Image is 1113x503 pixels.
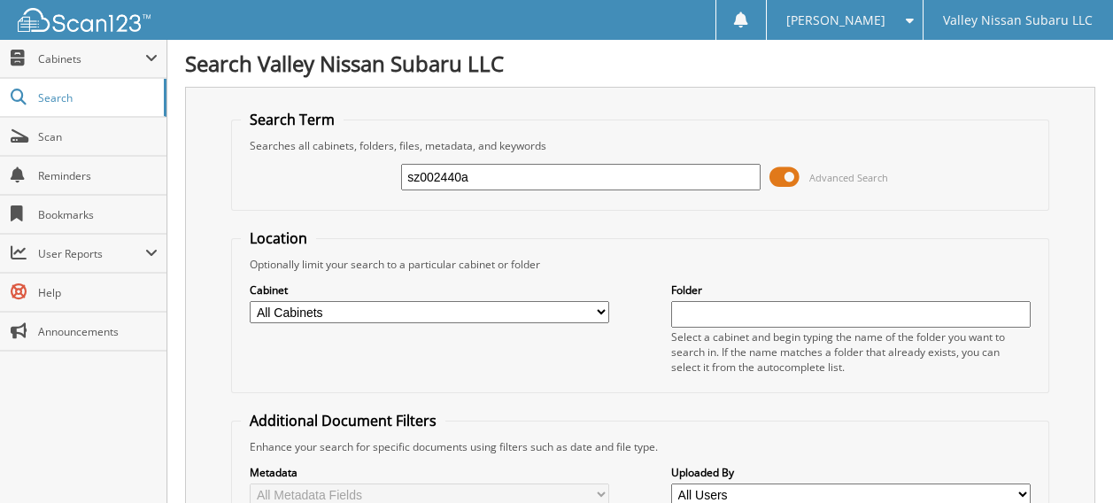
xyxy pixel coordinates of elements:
legend: Search Term [241,110,344,129]
span: Valley Nissan Subaru LLC [943,15,1093,26]
span: Bookmarks [38,207,158,222]
span: Advanced Search [809,171,888,184]
iframe: Chat Widget [1024,418,1113,503]
span: Cabinets [38,51,145,66]
span: User Reports [38,246,145,261]
span: Reminders [38,168,158,183]
h1: Search Valley Nissan Subaru LLC [185,49,1095,78]
legend: Location [241,228,316,248]
span: Search [38,90,155,105]
div: Enhance your search for specific documents using filters such as date and file type. [241,439,1039,454]
label: Folder [671,282,1031,298]
span: Help [38,285,158,300]
div: Optionally limit your search to a particular cabinet or folder [241,257,1039,272]
div: Select a cabinet and begin typing the name of the folder you want to search in. If the name match... [671,329,1031,375]
legend: Additional Document Filters [241,411,445,430]
span: Scan [38,129,158,144]
img: scan123-logo-white.svg [18,8,151,32]
label: Uploaded By [671,465,1031,480]
span: Announcements [38,324,158,339]
label: Metadata [250,465,609,480]
div: Searches all cabinets, folders, files, metadata, and keywords [241,138,1039,153]
label: Cabinet [250,282,609,298]
span: [PERSON_NAME] [786,15,885,26]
